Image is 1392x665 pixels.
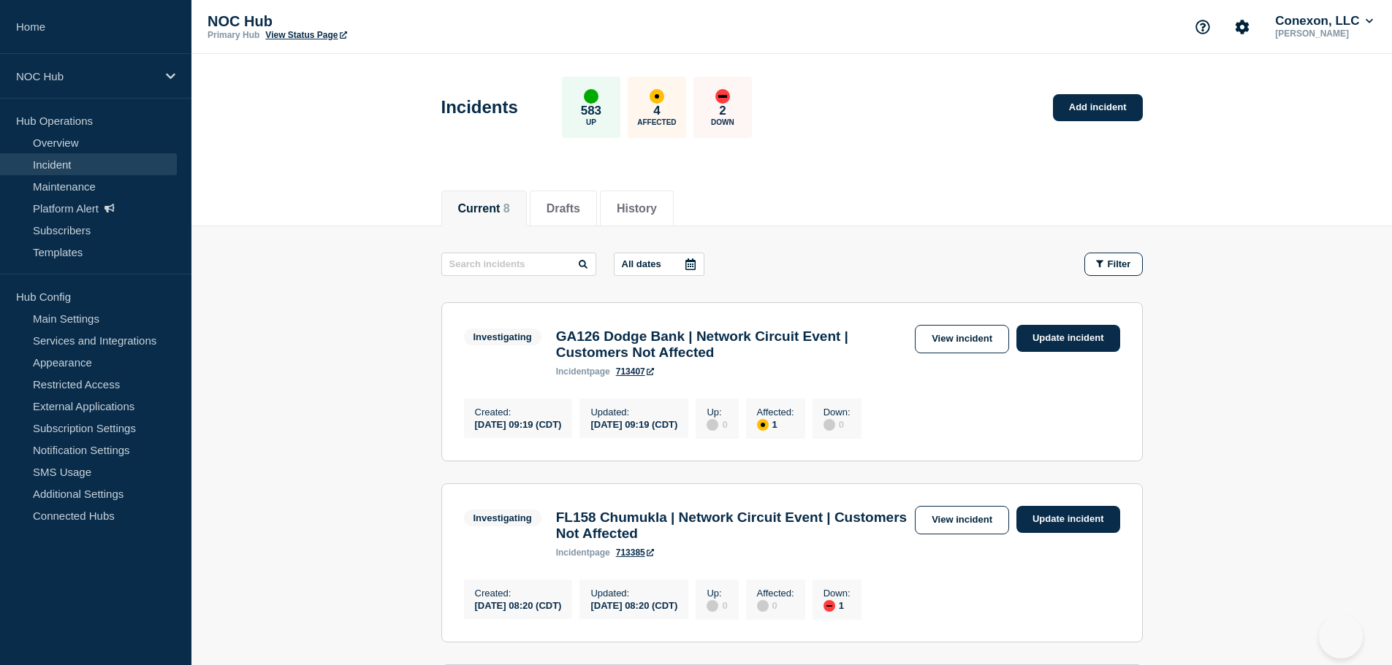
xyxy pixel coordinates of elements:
p: page [556,366,610,377]
a: Add incident [1053,94,1143,121]
div: disabled [824,419,835,431]
p: Down : [824,407,851,418]
a: 713407 [616,366,654,377]
button: Filter [1084,253,1143,276]
p: Up [586,118,596,126]
span: Filter [1108,258,1131,269]
p: [PERSON_NAME] [1272,28,1376,39]
p: All dates [622,258,661,269]
a: Update incident [1016,325,1120,352]
p: Updated : [590,407,677,418]
div: 0 [824,418,851,431]
p: Down [711,118,734,126]
p: 4 [653,104,660,118]
span: Investigating [464,328,541,345]
iframe: Help Scout Beacon - Open [1319,615,1363,658]
button: All dates [614,253,704,276]
p: NOC Hub [208,13,500,30]
p: NOC Hub [16,70,156,82]
div: affected [757,419,769,431]
p: Primary Hub [208,30,259,40]
a: View incident [915,325,1009,353]
h3: GA126 Dodge Bank | Network Circuit Event | Customers Not Affected [556,328,908,361]
p: Down : [824,588,851,599]
div: up [584,89,598,104]
p: Affected [637,118,676,126]
div: disabled [707,600,718,612]
div: 0 [707,599,727,612]
h1: Incidents [441,97,518,118]
span: incident [556,547,590,558]
p: Created : [475,407,562,418]
p: Affected : [757,588,794,599]
button: Support [1187,12,1218,42]
span: incident [556,366,590,377]
div: 0 [757,599,794,612]
a: 713385 [616,547,654,558]
a: Update incident [1016,506,1120,533]
p: Up : [707,588,727,599]
span: 8 [503,202,510,215]
p: 583 [581,104,601,118]
p: Up : [707,407,727,418]
div: [DATE] 08:20 (CDT) [590,599,677,611]
div: down [824,600,835,612]
button: History [617,202,657,215]
div: [DATE] 08:20 (CDT) [475,599,562,611]
button: Account settings [1227,12,1258,42]
a: View incident [915,506,1009,534]
a: View Status Page [265,30,346,40]
div: 0 [707,418,727,431]
p: Created : [475,588,562,599]
input: Search incidents [441,253,596,276]
p: page [556,547,610,558]
p: 2 [719,104,726,118]
h3: FL158 Chumukla | Network Circuit Event | Customers Not Affected [556,510,908,542]
button: Conexon, LLC [1272,14,1376,28]
p: Updated : [590,588,677,599]
div: [DATE] 09:19 (CDT) [590,418,677,430]
button: Drafts [547,202,580,215]
div: affected [650,89,664,104]
span: Investigating [464,510,541,526]
button: Current 8 [458,202,510,215]
div: 1 [757,418,794,431]
div: [DATE] 09:19 (CDT) [475,418,562,430]
div: 1 [824,599,851,612]
p: Affected : [757,407,794,418]
div: disabled [757,600,769,612]
div: disabled [707,419,718,431]
div: down [715,89,730,104]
